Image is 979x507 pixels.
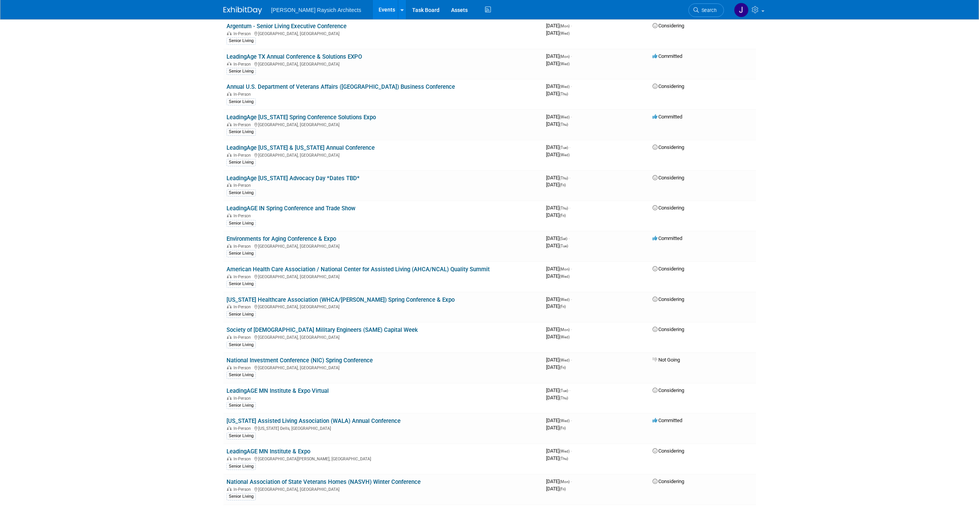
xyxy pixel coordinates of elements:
span: Considering [653,478,684,484]
span: (Mon) [560,267,570,271]
div: [GEOGRAPHIC_DATA], [GEOGRAPHIC_DATA] [227,121,540,127]
span: In-Person [233,122,253,127]
a: LeadingAge TX Annual Conference & Solutions EXPO [227,53,362,60]
span: (Fri) [560,487,566,491]
span: [DATE] [546,303,566,309]
div: [GEOGRAPHIC_DATA], [GEOGRAPHIC_DATA] [227,303,540,309]
span: (Thu) [560,456,568,461]
span: [DATE] [546,417,572,423]
div: Senior Living [227,311,256,318]
span: Considering [653,266,684,272]
span: In-Person [233,365,253,370]
span: In-Person [233,396,253,401]
span: [DATE] [546,182,566,188]
span: - [569,144,570,150]
span: [DATE] [546,61,570,66]
span: [DATE] [546,91,568,96]
span: (Wed) [560,358,570,362]
span: (Thu) [560,206,568,210]
div: [US_STATE] Dells, [GEOGRAPHIC_DATA] [227,425,540,431]
a: LeadingAge [US_STATE] & [US_STATE] Annual Conference [227,144,375,151]
span: [DATE] [546,243,568,248]
span: In-Person [233,456,253,461]
div: [GEOGRAPHIC_DATA], [GEOGRAPHIC_DATA] [227,334,540,340]
span: (Fri) [560,365,566,370]
span: In-Person [233,31,253,36]
a: National Association of State Veterans Homes (NASVH) Winter Conference [227,478,421,485]
div: Senior Living [227,281,256,287]
a: Society of [DEMOGRAPHIC_DATA] Military Engineers (SAME) Capital Week [227,326,418,333]
span: (Fri) [560,213,566,218]
span: Considering [653,448,684,454]
span: (Thu) [560,396,568,400]
span: [DATE] [546,152,570,157]
img: In-Person Event [227,396,232,400]
img: In-Person Event [227,244,232,248]
span: In-Person [233,153,253,158]
span: Considering [653,144,684,150]
a: American Health Care Association / National Center for Assisted Living (AHCA/NCAL) Quality Summit [227,266,490,273]
div: Senior Living [227,493,256,500]
span: - [571,357,572,363]
span: [DATE] [546,83,572,89]
span: - [568,235,570,241]
span: [DATE] [546,448,572,454]
img: In-Person Event [227,213,232,217]
span: [DATE] [546,30,570,36]
a: LeadingAge [US_STATE] Advocacy Day *Dates TBD* [227,175,360,182]
img: Jenna Hammer [734,3,749,17]
span: [DATE] [546,455,568,461]
span: In-Person [233,62,253,67]
div: Senior Living [227,159,256,166]
span: Not Going [653,357,680,363]
span: [DATE] [546,114,572,120]
img: In-Person Event [227,62,232,66]
div: [GEOGRAPHIC_DATA], [GEOGRAPHIC_DATA] [227,364,540,370]
span: Committed [653,235,682,241]
span: - [569,205,570,211]
span: (Wed) [560,62,570,66]
span: - [571,83,572,89]
span: [DATE] [546,212,566,218]
span: (Wed) [560,115,570,119]
span: (Tue) [560,145,568,150]
span: (Wed) [560,297,570,302]
div: Senior Living [227,220,256,227]
span: - [569,175,570,181]
span: In-Person [233,335,253,340]
span: (Thu) [560,92,568,96]
img: In-Person Event [227,335,232,339]
span: (Wed) [560,153,570,157]
span: (Mon) [560,328,570,332]
div: Senior Living [227,37,256,44]
a: LeadingAGE IN Spring Conference and Trade Show [227,205,355,212]
span: - [571,296,572,302]
span: [DATE] [546,205,570,211]
span: [DATE] [546,53,572,59]
span: [DATE] [546,235,570,241]
span: Considering [653,326,684,332]
span: (Tue) [560,389,568,393]
span: [DATE] [546,425,566,431]
span: [DATE] [546,395,568,401]
span: Committed [653,114,682,120]
a: LeadingAGE MN Institute & Expo [227,448,310,455]
div: Senior Living [227,341,256,348]
span: - [571,326,572,332]
span: [DATE] [546,121,568,127]
img: In-Person Event [227,304,232,308]
img: ExhibitDay [223,7,262,14]
a: Annual U.S. Department of Veterans Affairs ([GEOGRAPHIC_DATA]) Business Conference [227,83,455,90]
span: [DATE] [546,478,572,484]
a: Environments for Aging Conference & Expo [227,235,336,242]
span: Committed [653,53,682,59]
span: [DATE] [546,326,572,332]
span: Considering [653,387,684,393]
span: [DATE] [546,273,570,279]
span: In-Person [233,426,253,431]
div: [GEOGRAPHIC_DATA], [GEOGRAPHIC_DATA] [227,152,540,158]
span: In-Person [233,213,253,218]
span: (Wed) [560,335,570,339]
span: Committed [653,417,682,423]
span: [DATE] [546,357,572,363]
